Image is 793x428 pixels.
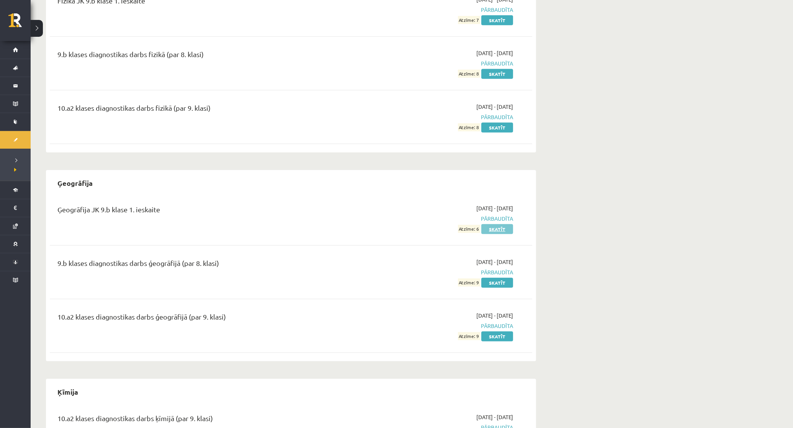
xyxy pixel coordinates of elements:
div: 10.a2 klases diagnostikas darbs ķīmijā (par 9. klasi) [57,413,357,427]
div: 9.b klases diagnostikas darbs ģeogrāfijā (par 8. klasi) [57,258,357,272]
span: [DATE] - [DATE] [476,413,513,421]
span: [DATE] - [DATE] [476,258,513,266]
div: 10.a2 klases diagnostikas darbs ģeogrāfijā (par 9. klasi) [57,312,357,326]
a: Skatīt [481,15,513,25]
a: Skatīt [481,278,513,288]
h2: Ķīmija [50,383,86,401]
span: [DATE] - [DATE] [476,312,513,320]
span: Pārbaudīta [369,268,513,276]
span: Atzīme: 6 [458,225,480,233]
span: Atzīme: 8 [458,70,480,78]
a: Skatīt [481,69,513,79]
a: Skatīt [481,224,513,234]
span: Pārbaudīta [369,113,513,121]
a: Rīgas 1. Tālmācības vidusskola [8,13,31,33]
span: Atzīme: 7 [458,16,480,24]
h2: Ģeogrāfija [50,174,100,192]
div: 9.b klases diagnostikas darbs fizikā (par 8. klasi) [57,49,357,63]
span: Pārbaudīta [369,6,513,14]
a: Skatīt [481,123,513,133]
a: Skatīt [481,331,513,341]
span: Atzīme: 9 [458,332,480,340]
span: Atzīme: 8 [458,123,480,131]
div: Ģeogrāfija JK 9.b klase 1. ieskaite [57,204,357,218]
div: 10.a2 klases diagnostikas darbs fizikā (par 9. klasi) [57,103,357,117]
span: Pārbaudīta [369,215,513,223]
span: [DATE] - [DATE] [476,49,513,57]
span: [DATE] - [DATE] [476,103,513,111]
span: [DATE] - [DATE] [476,204,513,212]
span: Atzīme: 9 [458,279,480,287]
span: Pārbaudīta [369,59,513,67]
span: Pārbaudīta [369,322,513,330]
